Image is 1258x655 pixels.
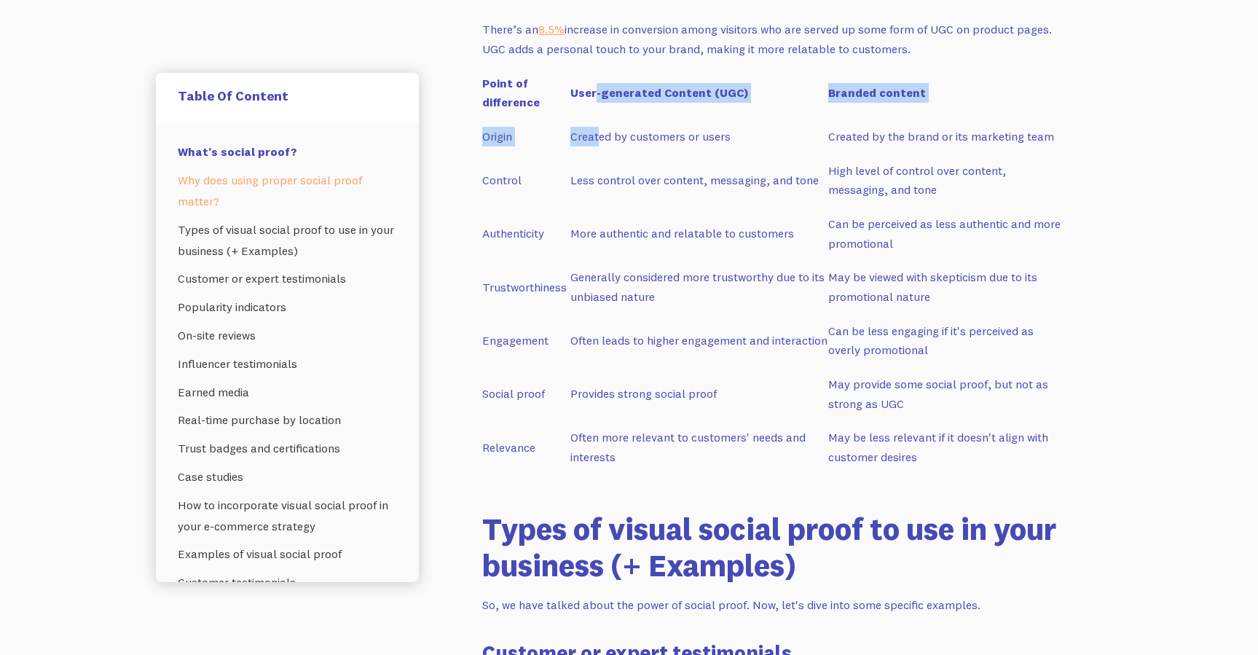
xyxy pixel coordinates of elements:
span: More authentic and relatable to customers [570,226,794,240]
p: So, we have talked about the power of social proof. Now, let's dive into some specific examples. [482,595,1065,615]
span: Can be less engaging if it's perceived as overly promotional [828,323,1034,358]
strong: What’s social proof? [178,144,297,159]
h5: Table Of Content [178,87,397,104]
span: Authenticity [482,226,544,240]
a: Types of visual social proof to use in your business (+ Examples) [178,216,397,265]
a: Trust badges and certifications [178,434,397,463]
strong: Branded content [828,85,926,100]
a: Earned media [178,378,397,407]
a: Examples of visual social proof [178,540,397,568]
span: Created by the brand or its marketing team [828,129,1054,144]
a: Why does using proper social proof matter? [178,166,397,216]
strong: User-generated Content (UGC) [570,85,748,100]
span: High level of control over content, messaging, and tone [828,163,1006,197]
a: Real-time purchase by location [178,406,397,434]
a: What’s social proof? [178,138,397,166]
p: There’s an increase in conversion among visitors who are served up some form of UGC on product pa... [482,20,1065,58]
span: Created by customers or users [570,129,731,144]
span: Social proof [482,386,545,401]
a: On-site reviews [178,321,397,350]
span: Origin [482,129,512,144]
a: Customer testimonials [178,568,397,597]
a: Popularity indicators [178,293,397,321]
span: Relevance [482,440,535,455]
span: Trustworthiness [482,280,567,294]
a: Influencer testimonials [178,350,397,378]
a: Customer or expert testimonials [178,264,397,293]
span: Control [482,173,522,187]
span: Often leads to higher engagement and interaction [570,333,827,348]
span: Less control over content, messaging, and tone [570,173,819,187]
a: 8.5% [538,22,565,36]
a: Case studies [178,463,397,491]
span: Generally considered more trustworthy due to its unbiased nature [570,270,825,304]
span: Often more relevant to customers' needs and interests [570,430,806,464]
strong: Point of difference [482,76,540,110]
span: Can be perceived as less authentic and more promotional [828,216,1061,251]
span: Provides strong social proof [570,386,717,401]
span: May be viewed with skepticism due to its promotional nature [828,270,1037,304]
span: Engagement [482,333,549,348]
span: May be less relevant if it doesn't align with customer desires [828,430,1048,464]
h2: Types of visual social proof to use in your business (+ Examples) [482,511,1065,584]
span: May provide some social proof, but not as strong as UGC [828,377,1048,411]
a: How to incorporate visual social proof in your e-commerce strategy [178,491,397,541]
